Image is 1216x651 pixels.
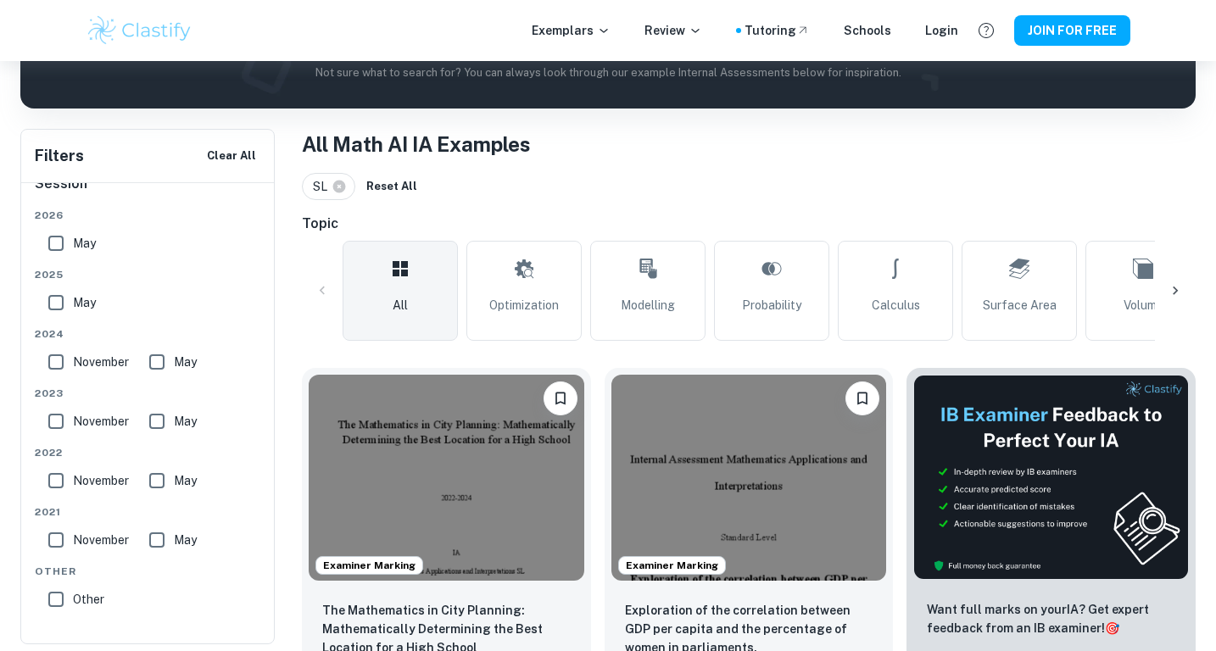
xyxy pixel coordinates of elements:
img: Math AI IA example thumbnail: The Mathematics in City Planning: Mathem [309,375,584,581]
span: May [73,234,96,253]
span: 🎯 [1105,621,1119,635]
span: Probability [742,296,801,314]
span: 2025 [35,267,262,282]
span: Other [35,564,262,579]
img: Math AI IA example thumbnail: Exploration of the correlation between G [611,375,887,581]
span: May [174,471,197,490]
span: 2022 [35,445,262,460]
span: May [174,353,197,371]
span: Optimization [489,296,559,314]
span: November [73,412,129,431]
img: Thumbnail [913,375,1189,580]
span: All [393,296,408,314]
button: Please log in to bookmark exemplars [544,381,577,415]
p: Not sure what to search for? You can always look through our example Internal Assessments below f... [34,64,1182,81]
span: November [73,353,129,371]
a: Schools [844,21,891,40]
span: Examiner Marking [619,558,725,573]
h6: Session [35,174,262,208]
img: Clastify logo [86,14,193,47]
h1: All Math AI IA Examples [302,129,1196,159]
h6: Filters [35,144,84,168]
span: November [73,471,129,490]
button: Clear All [203,143,260,169]
p: Exemplars [532,21,611,40]
span: 2024 [35,326,262,342]
button: Reset All [362,174,421,199]
span: Examiner Marking [316,558,422,573]
span: Calculus [872,296,920,314]
span: Modelling [621,296,675,314]
p: Review [644,21,702,40]
span: Surface Area [983,296,1057,314]
button: JOIN FOR FREE [1014,15,1130,46]
span: 2023 [35,386,262,401]
p: Want full marks on your IA ? Get expert feedback from an IB examiner! [927,600,1175,637]
span: November [73,531,129,549]
span: 2021 [35,504,262,520]
span: SL [313,177,335,196]
button: Please log in to bookmark exemplars [845,381,879,415]
a: Tutoring [745,21,810,40]
span: Other [73,590,104,609]
button: Help and Feedback [972,16,1001,45]
span: May [73,293,96,312]
h6: Topic [302,214,1196,234]
div: SL [302,173,355,200]
a: Login [925,21,958,40]
span: Volume [1124,296,1163,314]
span: 2026 [35,208,262,223]
span: May [174,412,197,431]
span: May [174,531,197,549]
